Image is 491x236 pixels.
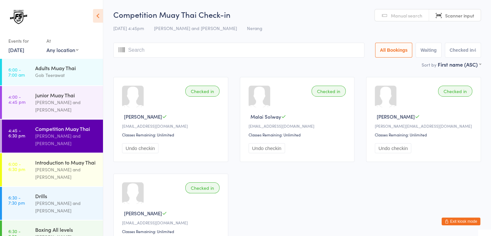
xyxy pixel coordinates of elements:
div: Boxing All levels [35,226,97,233]
span: Malai Solway [251,113,281,120]
button: Undo checkin [122,143,159,153]
span: [PERSON_NAME] [124,113,162,120]
button: Undo checkin [249,143,285,153]
div: Checked in [312,86,346,97]
span: [PERSON_NAME] [124,210,162,217]
time: 6:00 - 6:30 pm [8,161,25,172]
div: [EMAIL_ADDRESS][DOMAIN_NAME] [249,123,348,129]
span: [DATE] 4:45pm [113,25,144,31]
a: 6:00 -7:00 amAdults Muay ThaiGob Teerawat [2,59,103,85]
button: Undo checkin [375,143,411,153]
a: 4:45 -6:30 pmCompetition Muay Thai[PERSON_NAME] and [PERSON_NAME] [2,120,103,153]
time: 6:30 - 7:30 pm [8,195,25,205]
span: [PERSON_NAME] and [PERSON_NAME] [154,25,237,31]
div: [PERSON_NAME][EMAIL_ADDRESS][DOMAIN_NAME] [375,123,474,129]
div: [PERSON_NAME] and [PERSON_NAME] [35,99,97,113]
div: Events for [8,36,40,46]
div: [PERSON_NAME] and [PERSON_NAME] [35,199,97,214]
a: 6:30 -7:30 pmDrills[PERSON_NAME] and [PERSON_NAME] [2,187,103,220]
span: [PERSON_NAME] [377,113,415,120]
div: Introduction to Muay Thai [35,159,97,166]
time: 4:00 - 4:45 pm [8,94,26,104]
button: Waiting [415,43,441,58]
div: Adults Muay Thai [35,64,97,71]
a: 6:00 -6:30 pmIntroduction to Muay Thai[PERSON_NAME] and [PERSON_NAME] [2,153,103,186]
div: Classes Remaining: Unlimited [249,132,348,137]
div: Checked in [185,182,220,193]
input: Search [113,43,364,58]
a: [DATE] [8,46,24,53]
h2: Competition Muay Thai Check-in [113,9,481,20]
span: Nerang [247,25,262,31]
div: Competition Muay Thai [35,125,97,132]
div: Any location [46,46,78,53]
button: Checked in4 [445,43,481,58]
div: [PERSON_NAME] and [PERSON_NAME] [35,166,97,181]
div: Junior Muay Thai [35,91,97,99]
div: Classes Remaining: Unlimited [375,132,474,137]
div: [PERSON_NAME] and [PERSON_NAME] [35,132,97,147]
div: [EMAIL_ADDRESS][DOMAIN_NAME] [122,220,221,225]
button: Exit kiosk mode [442,218,480,225]
div: Gob Teerawat [35,71,97,79]
span: Manual search [391,12,422,19]
div: [EMAIL_ADDRESS][DOMAIN_NAME] [122,123,221,129]
time: 6:00 - 7:00 am [8,67,25,77]
span: Scanner input [445,12,474,19]
div: Drills [35,192,97,199]
a: 4:00 -4:45 pmJunior Muay Thai[PERSON_NAME] and [PERSON_NAME] [2,86,103,119]
button: All Bookings [375,43,413,58]
div: At [46,36,78,46]
div: Classes Remaining: Unlimited [122,229,221,234]
div: Checked in [185,86,220,97]
label: Sort by [422,61,436,68]
div: 4 [474,48,476,53]
div: Classes Remaining: Unlimited [122,132,221,137]
time: 4:45 - 6:30 pm [8,128,25,138]
div: First name (ASC) [438,61,481,68]
img: The Fight Society [6,5,31,29]
div: Checked in [438,86,472,97]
